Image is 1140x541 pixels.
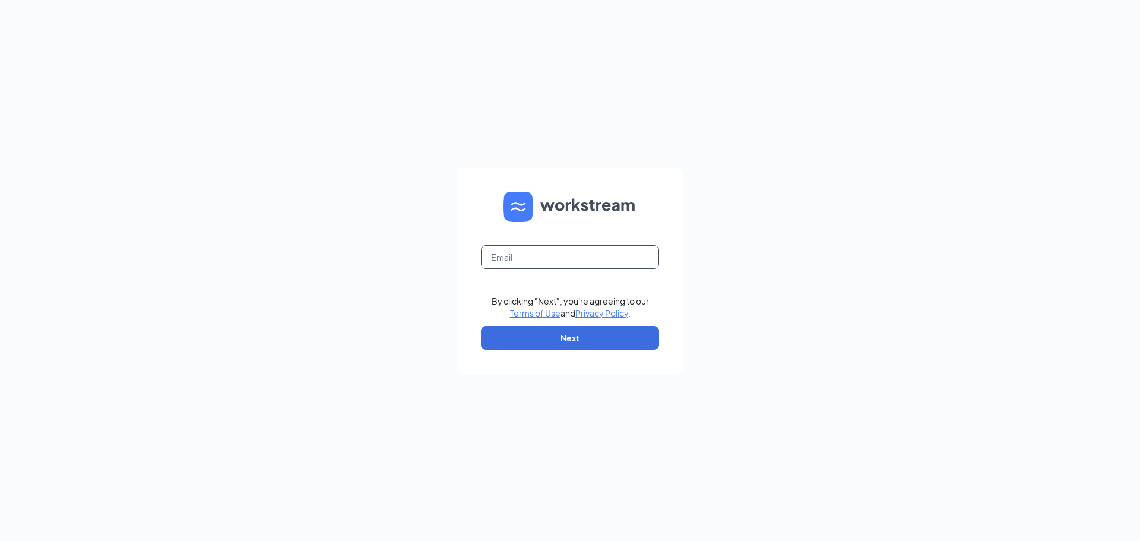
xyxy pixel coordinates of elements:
[575,308,628,318] a: Privacy Policy
[510,308,560,318] a: Terms of Use
[481,326,659,350] button: Next
[503,192,636,222] img: WS logo and Workstream text
[481,245,659,269] input: Email
[492,295,649,319] div: By clicking "Next", you're agreeing to our and .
